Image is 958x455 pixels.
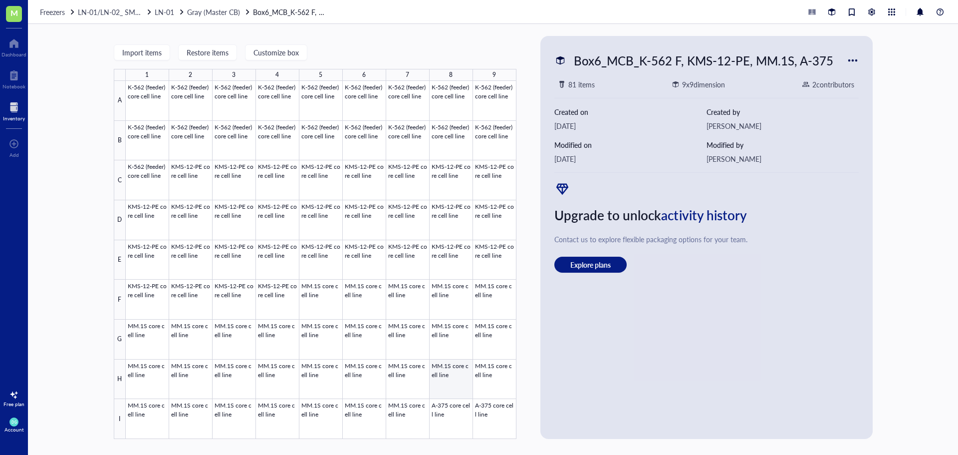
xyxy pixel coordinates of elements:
a: Explore plans [554,257,859,273]
div: H [114,360,126,400]
div: [PERSON_NAME] [707,120,859,131]
div: Inventory [3,115,25,121]
a: Box6_MCB_K-562 F, KMS-12-PE, MM.1S, A-375 [253,6,328,17]
span: DG [11,420,16,424]
div: 8 [449,68,453,81]
div: 1 [145,68,149,81]
span: Customize box [253,48,299,56]
div: Upgrade to unlock [554,205,859,226]
a: Inventory [3,99,25,121]
button: Import items [114,44,170,60]
a: LN-01Gray (Master CB) [155,6,251,17]
span: Import items [122,48,162,56]
div: Notebook [2,83,25,89]
div: 9 x 9 dimension [682,79,725,90]
div: [PERSON_NAME] [707,153,859,164]
div: A [114,81,126,121]
div: Created on [554,106,707,117]
div: E [114,240,126,280]
div: Modified by [707,139,859,150]
div: Free plan [3,401,24,407]
div: 4 [275,68,279,81]
div: 9 [492,68,496,81]
div: F [114,280,126,320]
div: I [114,399,126,439]
span: LN-01 [155,7,174,17]
button: Explore plans [554,257,627,273]
div: 5 [319,68,322,81]
a: Freezers [40,6,76,17]
div: D [114,200,126,240]
div: Box6_MCB_K-562 F, KMS-12-PE, MM.1S, A-375 [569,50,838,71]
div: G [114,320,126,360]
div: [DATE] [554,153,707,164]
div: Add [9,152,19,158]
span: M [10,6,18,19]
div: 2 contributor s [812,79,854,90]
a: Dashboard [1,35,26,57]
div: 7 [406,68,409,81]
button: Customize box [245,44,307,60]
span: Gray (Master CB) [187,7,240,17]
button: Restore items [178,44,237,60]
span: LN-01/LN-02_ SMALL/BIG STORAGE ROOM [78,7,219,17]
div: 81 items [568,79,595,90]
span: activity history [661,206,747,224]
div: Modified on [554,139,707,150]
div: Created by [707,106,859,117]
a: LN-01/LN-02_ SMALL/BIG STORAGE ROOM [78,6,153,17]
span: Restore items [187,48,229,56]
div: B [114,121,126,161]
div: C [114,160,126,200]
div: 2 [189,68,192,81]
span: Explore plans [570,260,611,269]
div: Dashboard [1,51,26,57]
div: 6 [362,68,366,81]
div: Account [4,427,24,433]
div: Contact us to explore flexible packaging options for your team. [554,234,859,245]
span: Freezers [40,7,65,17]
a: Notebook [2,67,25,89]
div: 3 [232,68,236,81]
div: [DATE] [554,120,707,131]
